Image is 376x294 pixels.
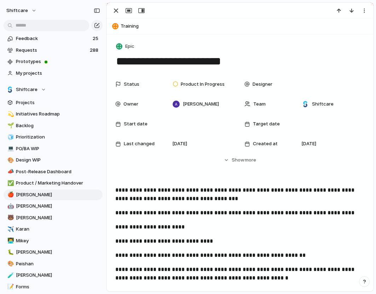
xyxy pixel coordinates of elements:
div: 📣 [7,168,12,176]
span: My projects [16,70,100,77]
div: 🎨 [7,260,12,268]
a: My projects [4,68,103,79]
span: Shiftcare [16,86,37,93]
div: 🧪 [7,271,12,279]
button: 📝 [6,283,13,290]
button: 🌱 [6,122,13,129]
a: 🧊Prioritization [4,132,103,142]
a: 🐻[PERSON_NAME] [4,213,103,223]
button: Training [110,21,370,32]
span: Peishan [16,260,100,267]
div: 🌱 [7,121,12,130]
span: Owner [123,101,138,108]
button: ✅ [6,180,13,187]
button: Shiftcare [4,84,103,95]
a: 🤖[PERSON_NAME] [4,201,103,211]
span: Prioritization [16,134,100,141]
span: [PERSON_NAME] [183,101,219,108]
span: [DATE] [301,140,316,147]
a: 🧪[PERSON_NAME] [4,270,103,281]
span: shiftcare [6,7,28,14]
span: Prototypes [16,58,100,65]
a: Requests288 [4,45,103,56]
div: 🧊 [7,133,12,141]
span: Karan [16,226,100,233]
a: 📣Post-Release Dashboard [4,166,103,177]
a: 💫Initiatives Roadmap [4,109,103,119]
a: Feedback25 [4,33,103,44]
span: Requests [16,47,88,54]
button: 🤖 [6,203,13,210]
a: 🌱Backlog [4,120,103,131]
span: Team [253,101,266,108]
button: ✈️ [6,226,13,233]
a: 🍎[PERSON_NAME] [4,190,103,200]
a: Prototypes [4,56,103,67]
button: 💫 [6,111,13,118]
button: 🍎 [6,191,13,198]
span: Start date [124,120,147,128]
span: Created at [253,140,278,147]
button: 👨‍💻 [6,237,13,244]
div: 🤖 [7,202,12,210]
span: [PERSON_NAME] [16,214,100,221]
span: Last changed [124,140,155,147]
span: Designer [253,81,272,88]
div: 🎨Peishan [4,259,103,269]
div: 🐻 [7,214,12,222]
button: shiftcare [3,5,40,16]
span: Training [121,23,370,30]
span: Shiftcare [312,101,334,108]
a: 👨‍💻Mikey [4,236,103,246]
a: ✅Product / Marketing Handover [4,178,103,188]
span: Product In Progress [181,81,225,88]
a: 💻PO/BA WIP [4,143,103,154]
button: Showmore [115,154,365,166]
span: [PERSON_NAME] [16,249,100,256]
span: Show [232,157,244,164]
span: Status [124,81,139,88]
button: Epic [115,41,137,52]
span: [DATE] [172,140,187,147]
span: [PERSON_NAME] [16,272,100,279]
span: Epic [125,43,134,50]
a: 🎨Design WIP [4,155,103,165]
div: 💫 [7,110,12,118]
div: ✈️Karan [4,224,103,234]
span: Backlog [16,122,100,129]
span: Feedback [16,35,91,42]
div: ✈️ [7,225,12,233]
span: Projects [16,99,100,106]
button: 📣 [6,168,13,175]
button: 🎨 [6,157,13,164]
button: 🧪 [6,272,13,279]
a: 🐛[PERSON_NAME] [4,247,103,258]
span: 25 [93,35,100,42]
button: 🧊 [6,134,13,141]
div: 🍎 [7,191,12,199]
div: 🐛 [7,248,12,256]
span: Mikey [16,237,100,244]
button: 🐛 [6,249,13,256]
span: [PERSON_NAME] [16,203,100,210]
span: Forms [16,283,100,290]
span: more [245,157,256,164]
span: 288 [90,47,100,54]
div: 👨‍💻 [7,237,12,245]
span: Target date [253,120,280,128]
span: PO/BA WIP [16,145,100,152]
a: 📝Forms [4,282,103,292]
